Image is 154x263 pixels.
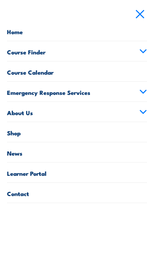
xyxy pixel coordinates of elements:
[7,122,147,142] a: Shop
[7,142,147,162] a: News
[7,102,147,122] a: About Us
[7,163,147,182] a: Learner Portal
[7,82,147,102] a: Emergency Response Services
[7,21,147,41] a: Home
[7,61,147,81] a: Course Calendar
[7,183,147,203] a: Contact
[7,41,147,61] a: Course Finder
